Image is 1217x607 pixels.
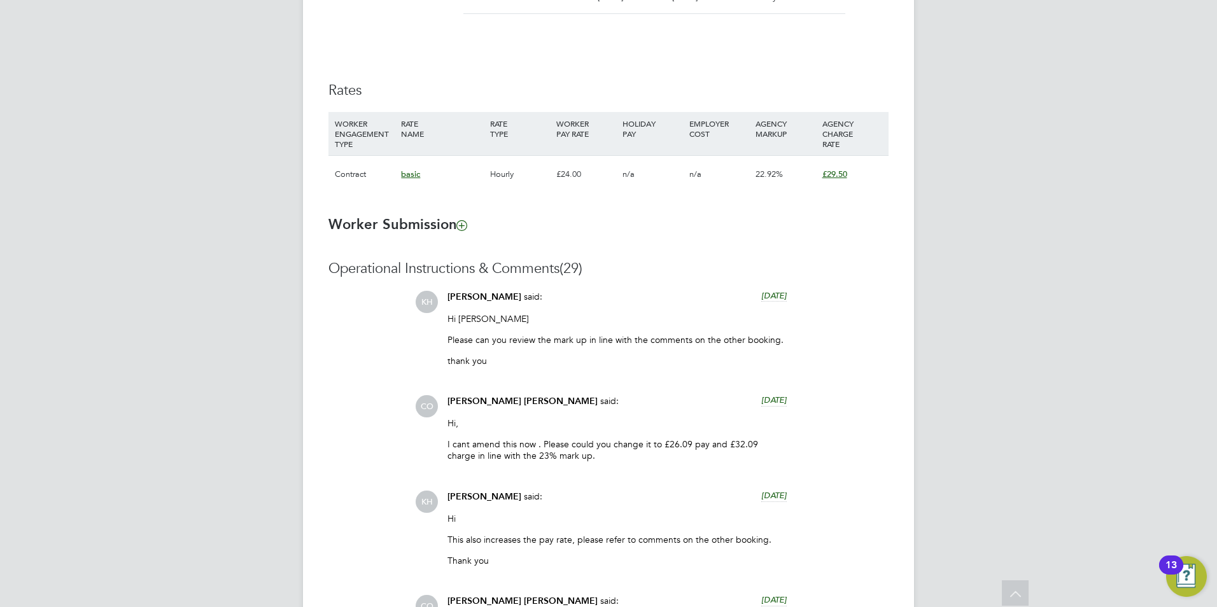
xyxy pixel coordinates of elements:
div: AGENCY CHARGE RATE [819,112,885,155]
p: This also increases the pay rate, please refer to comments on the other booking. [447,534,787,545]
div: EMPLOYER COST [686,112,752,145]
div: £24.00 [553,156,619,193]
span: CO [416,395,438,417]
span: [PERSON_NAME] [447,491,521,502]
div: Contract [332,156,398,193]
div: AGENCY MARKUP [752,112,819,145]
p: Hi [PERSON_NAME] [447,313,787,324]
div: HOLIDAY PAY [619,112,686,145]
span: [DATE] [761,290,787,301]
p: thank you [447,355,787,366]
span: n/a [689,169,701,179]
span: said: [524,291,542,302]
span: KH [416,491,438,513]
div: Hourly [487,156,553,193]
span: basic [401,169,420,179]
div: RATE NAME [398,112,486,145]
span: [PERSON_NAME] [PERSON_NAME] [447,396,598,407]
span: [DATE] [761,490,787,501]
h3: Operational Instructions & Comments [328,260,889,278]
div: WORKER ENGAGEMENT TYPE [332,112,398,155]
p: Hi [447,513,787,524]
b: Worker Submission [328,216,467,233]
span: n/a [623,169,635,179]
span: said: [524,491,542,502]
span: said: [600,395,619,407]
span: (29) [559,260,582,277]
p: Hi, [447,417,787,429]
span: 22.92% [756,169,783,179]
span: said: [600,595,619,606]
p: I cant amend this now . Please could you change it to £26.09 pay and £32.09 charge in line with t... [447,438,787,461]
span: £29.50 [822,169,847,179]
div: RATE TYPE [487,112,553,145]
p: Thank you [447,555,787,566]
span: [PERSON_NAME] [PERSON_NAME] [447,596,598,606]
span: [DATE] [761,594,787,605]
h3: Rates [328,81,889,100]
div: 13 [1165,565,1177,582]
span: KH [416,291,438,313]
span: [PERSON_NAME] [447,291,521,302]
span: [DATE] [761,394,787,405]
button: Open Resource Center, 13 new notifications [1166,556,1207,597]
div: WORKER PAY RATE [553,112,619,145]
p: Please can you review the mark up in line with the comments on the other booking. [447,334,787,345]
